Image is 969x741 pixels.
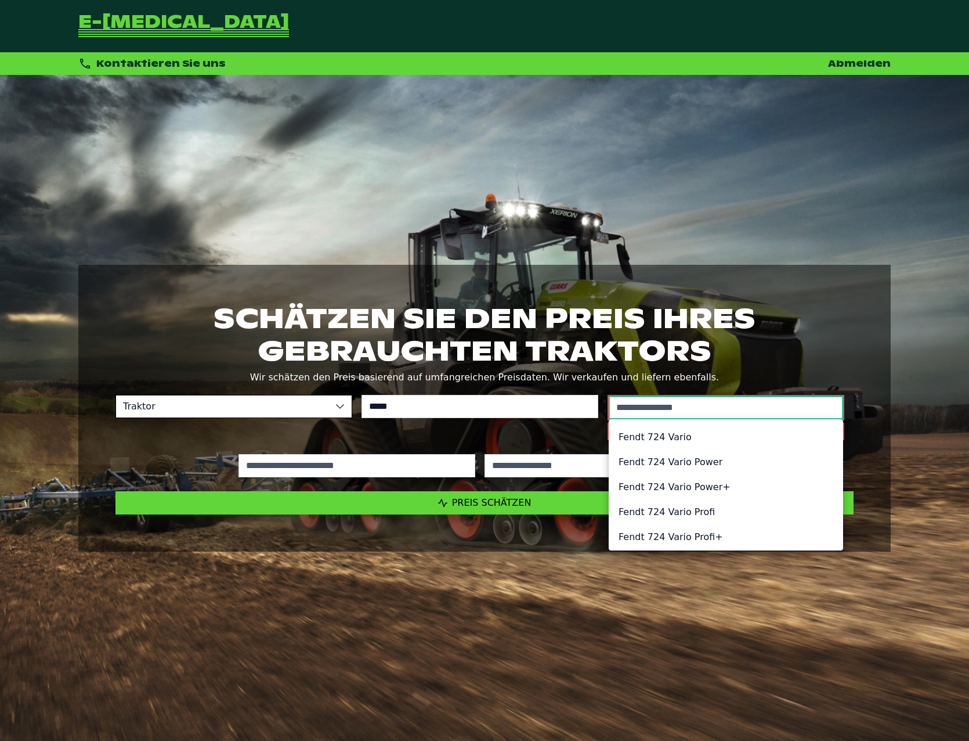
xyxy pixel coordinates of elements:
[609,425,843,449] li: Fendt 724 Vario
[609,549,843,574] li: Fendt 724 Vario ProfiPlus
[116,395,328,418] span: Traktor
[452,497,531,508] span: Preis schätzen
[609,524,843,549] li: Fendt 724 Vario Profi+
[828,57,891,70] a: Abmelden
[608,423,844,440] small: Bitte wählen Sie ein Modell aus den Vorschlägen
[609,499,843,524] li: Fendt 724 Vario Profi
[115,369,854,386] p: Wir schätzen den Preis basierend auf umfangreichen Preisdaten. Wir verkaufen und liefern ebenfalls.
[78,57,226,70] div: Kontaktieren Sie uns
[609,474,843,499] li: Fendt 724 Vario Power+
[609,420,843,579] ul: Option List
[115,491,854,515] button: Preis schätzen
[78,14,289,38] a: Zurück zur Startseite
[115,302,854,367] h1: Schätzen Sie den Preis Ihres gebrauchten Traktors
[96,57,226,70] span: Kontaktieren Sie uns
[609,449,843,474] li: Fendt 724 Vario Power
